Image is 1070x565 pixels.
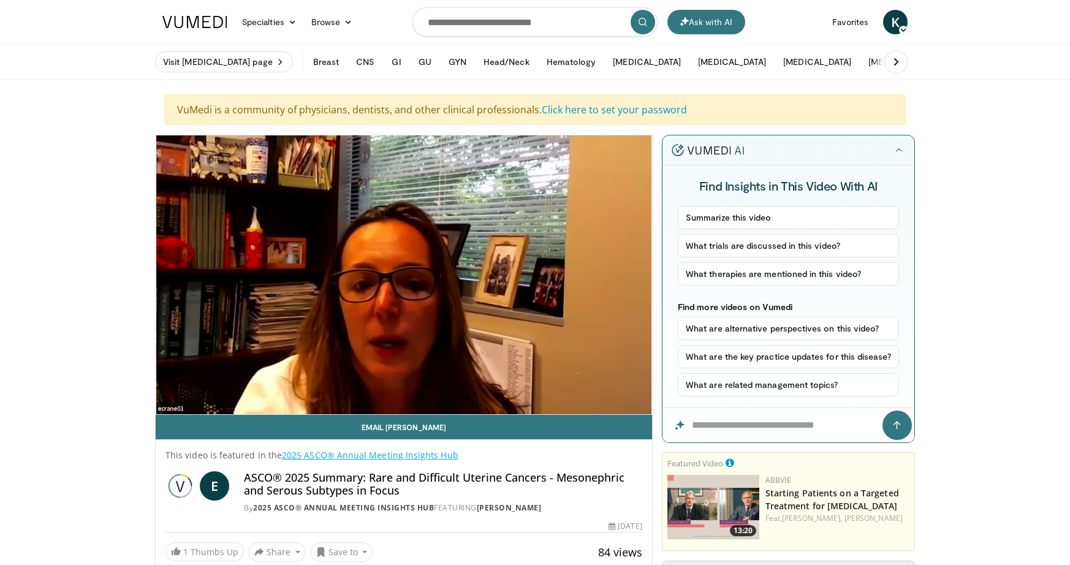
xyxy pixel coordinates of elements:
p: This video is featured in the [165,449,642,461]
button: [MEDICAL_DATA] [605,50,688,74]
h4: ASCO® 2025 Summary: Rare and Difficult Uterine Cancers - Mesonephric and Serous Subtypes in Focus [244,471,642,498]
p: Find more videos on Vumedi [678,301,899,312]
a: [PERSON_NAME] [844,513,903,523]
small: Featured Video [667,458,723,469]
span: 1 [183,546,188,558]
div: [DATE] [609,521,642,532]
input: Question for the AI [662,408,914,442]
a: 2025 ASCO® Annual Meeting Insights Hub [282,449,458,461]
video-js: Video Player [156,135,652,415]
button: Hematology [539,50,604,74]
button: What are related management topics? [678,373,899,396]
a: Email [PERSON_NAME] [156,415,652,439]
button: [MEDICAL_DATA] [776,50,859,74]
button: What therapies are mentioned in this video? [678,262,899,286]
button: What are the key practice updates for this disease? [678,345,899,368]
h4: Find Insights in This Video With AI [678,178,899,194]
img: vumedi-ai-logo.v2.svg [672,144,744,156]
button: What are alternative perspectives on this video? [678,317,899,340]
button: [MEDICAL_DATA] [691,50,773,74]
button: Share [249,542,306,562]
button: What trials are discussed in this video? [678,234,899,257]
img: 6ca01499-7cce-452c-88aa-23c3ba7ab00f.png.150x105_q85_crop-smart_upscale.png [667,475,759,539]
span: 13:20 [730,525,756,536]
button: Head/Neck [476,50,537,74]
a: 2025 ASCO® Annual Meeting Insights Hub [253,502,434,513]
input: Search topics, interventions [412,7,658,37]
a: Favorites [825,10,876,34]
button: CNS [349,50,382,74]
a: [PERSON_NAME] [477,502,542,513]
a: E [200,471,229,501]
button: GI [384,50,408,74]
a: [PERSON_NAME], [782,513,842,523]
img: 2025 ASCO® Annual Meeting Insights Hub [165,471,195,501]
div: By FEATURING [244,502,642,514]
button: [MEDICAL_DATA] [861,50,944,74]
button: Ask with AI [667,10,745,34]
button: GYN [441,50,474,74]
a: 1 Thumbs Up [165,542,244,561]
button: Summarize this video [678,206,899,229]
div: VuMedi is a community of physicians, dentists, and other clinical professionals. [164,94,906,125]
div: Feat. [765,513,909,524]
a: K [883,10,908,34]
button: GU [411,50,439,74]
button: Breast [306,50,346,74]
a: Visit [MEDICAL_DATA] page [155,51,293,72]
span: 84 views [598,545,642,559]
img: VuMedi Logo [162,16,227,28]
a: AbbVie [765,475,791,485]
a: Specialties [235,10,304,34]
button: Save to [311,542,373,562]
a: Starting Patients on a Targeted Treatment for [MEDICAL_DATA] [765,487,899,512]
a: Browse [304,10,360,34]
a: Click here to set your password [542,103,687,116]
a: 13:20 [667,475,759,539]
